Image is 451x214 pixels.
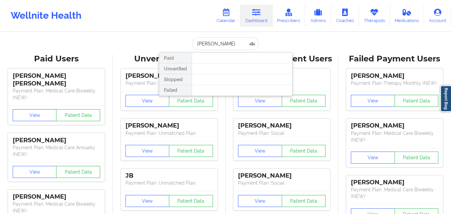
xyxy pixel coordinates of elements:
button: Patient Data [169,95,213,107]
p: Payment Plan : Medical Care Biweekly (NEW) [351,186,438,200]
div: [PERSON_NAME] [238,172,325,180]
button: Patient Data [395,152,439,164]
button: Patient Data [282,95,326,107]
button: Patient Data [282,145,326,157]
button: View [238,195,282,207]
div: Unverified [159,63,192,74]
button: Patient Data [395,95,439,107]
button: Patient Data [282,195,326,207]
a: Admins [305,5,331,27]
a: Dashboard [240,5,272,27]
p: Payment Plan : Social [238,180,325,186]
button: View [238,145,282,157]
button: View [126,95,170,107]
p: Payment Plan : Social [238,130,325,137]
div: [PERSON_NAME] [351,72,438,80]
button: View [13,166,57,178]
button: View [126,195,170,207]
div: [PERSON_NAME] [126,122,213,130]
div: Paid Users [5,54,108,64]
button: Patient Data [56,166,100,178]
a: Medications [390,5,424,27]
button: Patient Data [56,109,100,121]
p: Payment Plan : Unmatched Plan [126,130,213,137]
div: JB [126,172,213,180]
p: Payment Plan : Therapy Monthly (NEW) [351,80,438,86]
p: Payment Plan : Unmatched Plan [126,180,213,186]
p: Payment Plan : Medical Care Biweekly (NEW) [13,87,100,101]
a: Coaches [331,5,359,27]
div: [PERSON_NAME] [PERSON_NAME] [13,72,100,87]
p: Payment Plan : Medical Care Biweekly (NEW) [351,130,438,143]
div: [PERSON_NAME] [238,122,325,130]
button: Patient Data [169,195,213,207]
a: Calendar [212,5,240,27]
p: Payment Plan : Unmatched Plan [126,80,213,86]
div: Paid [159,53,192,63]
div: Skipped [159,74,192,85]
p: Payment Plan : Medical Care Annually (NEW) [13,144,100,158]
a: Prescribers [272,5,305,27]
button: Patient Data [169,145,213,157]
div: Unverified Users [118,54,221,64]
button: View [238,95,282,107]
button: View [13,109,57,121]
p: Payment Plan : Medical Care Biweekly (NEW) [13,201,100,214]
div: [PERSON_NAME] [13,137,100,144]
button: View [126,145,170,157]
a: Report Bug [440,85,451,112]
button: View [351,152,395,164]
div: [PERSON_NAME] [351,179,438,186]
div: [PERSON_NAME] [13,193,100,201]
div: Failed Payment Users [343,54,446,64]
button: View [351,95,395,107]
a: Account [424,5,451,27]
a: Therapists [359,5,390,27]
div: Failed [159,85,192,96]
div: [PERSON_NAME] [126,72,213,80]
div: [PERSON_NAME] [351,122,438,130]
